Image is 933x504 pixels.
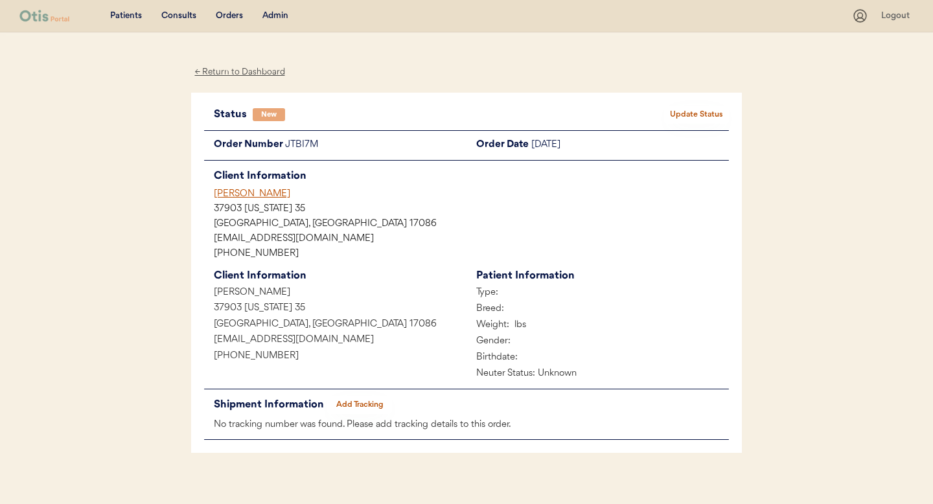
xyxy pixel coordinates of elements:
div: Gender: [466,334,729,350]
div: ← Return to Dashboard [191,65,288,80]
div: [EMAIL_ADDRESS][DOMAIN_NAME] [214,235,729,244]
div: Birthdate: [466,350,729,366]
div: Type: [466,285,729,301]
div: No tracking number was found. Please add tracking details to this order. [204,417,729,433]
div: Neuter Status: Unknown [466,366,729,382]
div: [GEOGRAPHIC_DATA], [GEOGRAPHIC_DATA] 17086 [204,317,466,333]
div: Status [214,106,253,124]
div: Breed: [466,301,729,317]
div: Logout [881,10,914,23]
div: [PHONE_NUMBER] [204,349,466,365]
div: Patient Information [476,267,729,285]
div: Client Information [214,267,466,285]
div: Client Information [214,167,729,185]
div: Order Number [204,137,285,154]
div: [EMAIL_ADDRESS][DOMAIN_NAME] [204,332,466,349]
div: [GEOGRAPHIC_DATA], [GEOGRAPHIC_DATA] 17086 [214,220,729,229]
button: Update Status [664,106,729,124]
div: Shipment Information [214,396,327,414]
div: 37903 [US_STATE] 35 [204,301,466,317]
div: Patients [110,10,142,23]
div: Order Date [466,137,531,154]
div: Weight: lbs [466,317,729,334]
div: [PERSON_NAME] [214,187,729,201]
div: Orders [216,10,243,23]
div: Consults [161,10,196,23]
div: Admin [262,10,288,23]
div: [PERSON_NAME] [204,285,466,301]
div: JTBI7M [285,137,466,154]
div: [PHONE_NUMBER] [214,249,729,258]
div: 37903 [US_STATE] 35 [214,205,729,214]
button: Add Tracking [327,396,392,414]
div: [DATE] [531,137,729,154]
